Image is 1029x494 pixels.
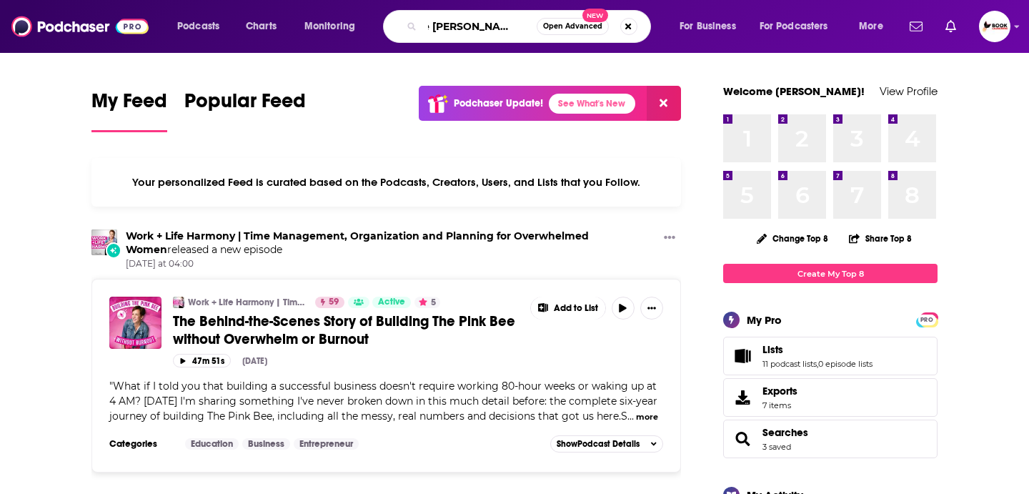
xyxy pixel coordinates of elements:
[723,378,938,417] a: Exports
[246,16,277,36] span: Charts
[723,337,938,375] span: Lists
[680,16,736,36] span: For Business
[315,297,344,308] a: 59
[762,426,808,439] a: Searches
[91,89,167,122] span: My Feed
[109,380,657,423] span: What if I told you that building a successful business doesn't require working 80-hour weeks or w...
[723,264,938,283] a: Create My Top 8
[109,438,174,450] h3: Categories
[242,356,267,366] div: [DATE]
[940,14,962,39] a: Show notifications dropdown
[762,343,873,356] a: Lists
[762,359,817,369] a: 11 podcast lists
[979,11,1010,42] img: User Profile
[904,14,928,39] a: Show notifications dropdown
[126,229,589,256] a: Work + Life Harmony | Time Management, Organization and Planning for Overwhelmed Women
[422,15,537,38] input: Search podcasts, credits, & more...
[848,224,913,252] button: Share Top 8
[109,297,161,349] img: The Behind-the-Scenes Story of Building The Pink Bee without Overwhelm or Burnout
[414,297,440,308] button: 5
[537,18,609,35] button: Open AdvancedNew
[849,15,901,38] button: open menu
[549,94,635,114] a: See What's New
[11,13,149,40] img: Podchaser - Follow, Share and Rate Podcasts
[173,354,231,367] button: 47m 51s
[184,89,306,132] a: Popular Feed
[762,343,783,356] span: Lists
[554,303,598,314] span: Add to List
[188,297,306,308] a: Work + Life Harmony | Time Management, Organization and Planning for Overwhelmed Women
[109,380,657,423] span: "
[762,385,797,397] span: Exports
[747,313,782,327] div: My Pro
[859,16,883,36] span: More
[294,438,359,450] a: Entrepreneur
[173,312,515,348] span: The Behind-the-Scenes Story of Building The Pink Bee without Overwhelm or Burnout
[91,89,167,132] a: My Feed
[582,9,608,22] span: New
[543,23,602,30] span: Open Advanced
[557,439,640,449] span: Show Podcast Details
[728,429,757,449] a: Searches
[237,15,285,38] a: Charts
[91,158,681,207] div: Your personalized Feed is curated based on the Podcasts, Creators, Users, and Lists that you Follow.
[817,359,818,369] span: ,
[177,16,219,36] span: Podcasts
[818,359,873,369] a: 0 episode lists
[918,314,935,325] a: PRO
[550,435,663,453] button: ShowPodcast Details
[173,297,184,308] img: Work + Life Harmony | Time Management, Organization and Planning for Overwhelmed Women
[723,84,865,98] a: Welcome [PERSON_NAME]!
[728,346,757,366] a: Lists
[372,297,411,308] a: Active
[126,229,658,257] h3: released a new episode
[173,312,520,348] a: The Behind-the-Scenes Story of Building The Pink Bee without Overwhelm or Burnout
[760,16,828,36] span: For Podcasters
[126,258,658,270] span: [DATE] at 04:00
[378,295,405,310] span: Active
[762,442,791,452] a: 3 saved
[880,84,938,98] a: View Profile
[397,10,665,43] div: Search podcasts, credits, & more...
[723,420,938,458] span: Searches
[748,229,837,247] button: Change Top 8
[762,400,797,410] span: 7 items
[728,387,757,407] span: Exports
[750,15,849,38] button: open menu
[531,297,605,320] button: Show More Button
[640,297,663,320] button: Show More Button
[454,97,543,109] p: Podchaser Update!
[242,438,290,450] a: Business
[979,11,1010,42] button: Show profile menu
[294,15,374,38] button: open menu
[918,315,935,325] span: PRO
[658,229,681,247] button: Show More Button
[979,11,1010,42] span: Logged in as BookLaunchers
[106,242,121,258] div: New Episode
[670,15,754,38] button: open menu
[91,229,117,255] img: Work + Life Harmony | Time Management, Organization and Planning for Overwhelmed Women
[627,410,634,423] span: ...
[304,16,355,36] span: Monitoring
[167,15,238,38] button: open menu
[184,89,306,122] span: Popular Feed
[185,438,239,450] a: Education
[636,411,658,423] button: more
[329,295,339,310] span: 59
